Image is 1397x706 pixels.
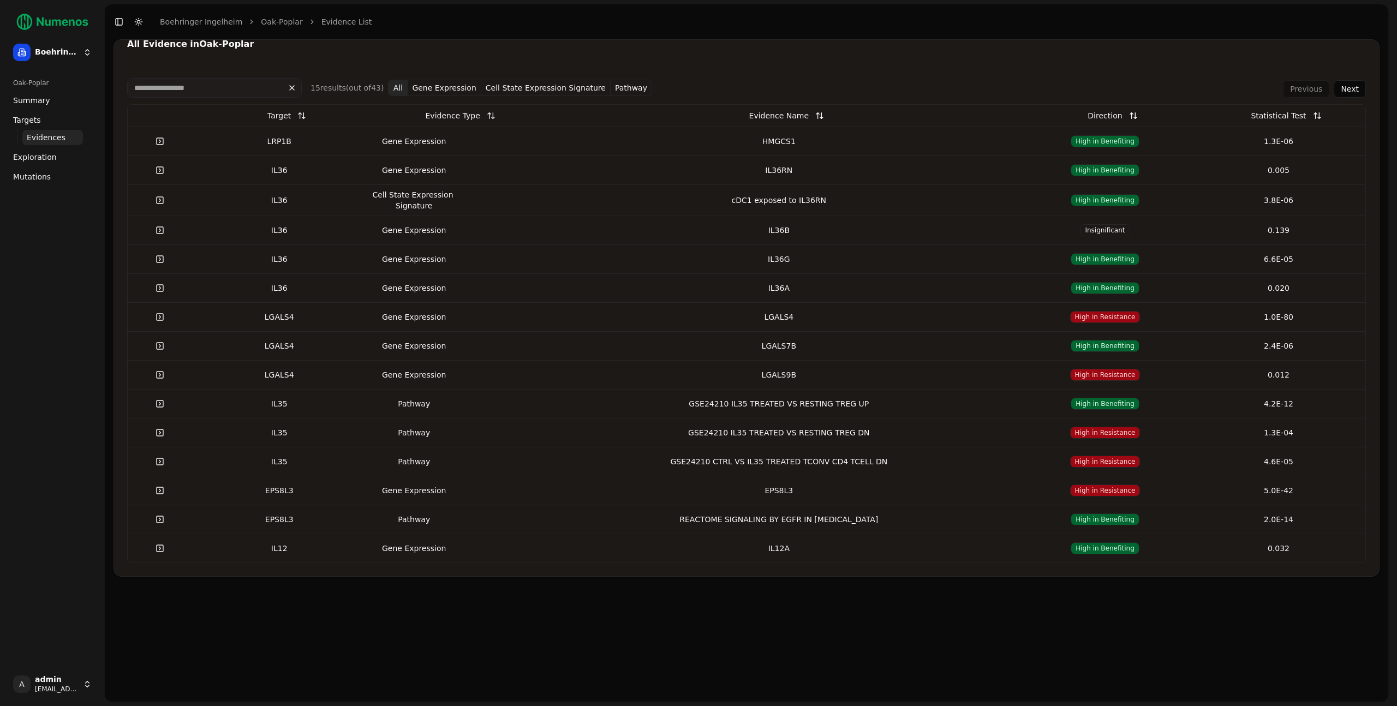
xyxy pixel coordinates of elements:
span: Evidences [27,132,65,143]
div: LGALS4 [544,312,1014,322]
div: IL35 [197,427,362,438]
div: 5.0E-42 [1196,485,1361,496]
div: Gene Expression [371,312,458,322]
div: Gene Expression [371,165,458,176]
div: EPS8L3 [197,514,362,525]
div: 4.2E-12 [1196,398,1361,409]
div: 1.3E-04 [1196,427,1361,438]
div: GSE24210 CTRL VS IL35 TREATED TCONV CD4 TCELL DN [544,456,1014,467]
a: Oak-Poplar [261,16,302,27]
div: GSE24210 IL35 TREATED VS RESTING TREG UP [544,398,1014,409]
div: LRP1B [197,136,362,147]
div: Oak-Poplar [9,74,96,92]
button: Next [1334,80,1366,98]
span: High in Resistance [1070,484,1141,496]
span: High in Benefiting [1071,164,1139,176]
button: Boehringer Ingelheim [9,39,96,65]
span: Mutations [13,171,51,182]
div: 6.6E-05 [1196,254,1361,265]
div: Evidence Name [749,106,809,125]
div: LGALS7B [544,340,1014,351]
div: IL36 [197,165,362,176]
a: Evidence list [321,16,372,27]
div: 0.032 [1196,543,1361,554]
div: LGALS4 [197,369,362,380]
div: Gene Expression [371,225,458,236]
a: Targets [9,111,96,129]
span: Summary [13,95,50,106]
span: High in Benefiting [1071,282,1139,294]
div: Cell State Expression Signature [371,189,458,211]
div: LGALS4 [197,340,362,351]
div: IL35 [197,398,362,409]
div: IL36RN [544,165,1014,176]
div: Statistical Test [1251,106,1306,125]
div: IL12 [197,543,362,554]
button: Aadmin[EMAIL_ADDRESS] [9,671,96,697]
div: 0.139 [1196,225,1361,236]
span: High in Resistance [1070,369,1141,381]
span: Exploration [13,152,57,163]
div: LGALS9B [544,369,1014,380]
div: Gene Expression [371,340,458,351]
div: Evidence Type [426,106,480,125]
span: Targets [13,115,41,125]
div: cDC1 exposed to IL36RN [544,195,1014,206]
div: IL36 [197,225,362,236]
span: 15 result s [311,83,346,92]
div: 0.005 [1196,165,1361,176]
div: IL36A [544,283,1014,294]
span: High in Benefiting [1071,135,1139,147]
div: 4.6E-05 [1196,456,1361,467]
button: Toggle Sidebar [111,14,127,29]
a: Exploration [9,148,96,166]
div: Gene Expression [371,485,458,496]
div: GSE24210 IL35 TREATED VS RESTING TREG DN [544,427,1014,438]
div: EPS8L3 [197,485,362,496]
span: [EMAIL_ADDRESS] [35,685,79,693]
div: IL36B [544,225,1014,236]
span: Insignificant [1080,224,1130,236]
button: All [388,80,408,96]
button: Toggle Dark Mode [131,14,146,29]
div: IL36 [197,254,362,265]
div: Pathway [371,398,458,409]
div: Gene Expression [371,369,458,380]
div: 0.012 [1196,369,1361,380]
div: Gene Expression [371,254,458,265]
div: Target [267,106,291,125]
div: Pathway [371,427,458,438]
span: High in Benefiting [1071,194,1139,206]
span: High in Benefiting [1071,398,1139,410]
div: Gene Expression [371,136,458,147]
span: Boehringer Ingelheim [35,47,79,57]
button: Pathway [611,80,652,96]
span: (out of 43 ) [346,83,384,92]
div: 0.020 [1196,283,1361,294]
div: 2.0E-14 [1196,514,1361,525]
span: High in Benefiting [1071,513,1139,525]
div: Pathway [371,456,458,467]
a: Summary [9,92,96,109]
a: Evidences [22,130,83,145]
span: High in Resistance [1070,456,1141,468]
div: EPS8L3 [544,485,1014,496]
img: Numenos [9,9,96,35]
a: Mutations [9,168,96,186]
button: Cell State Expression Signature [481,80,611,96]
button: Gene Expression [408,80,481,96]
span: High in Benefiting [1071,542,1139,554]
div: LGALS4 [197,312,362,322]
div: 1.3E-06 [1196,136,1361,147]
span: High in Resistance [1070,311,1141,323]
span: A [13,675,31,693]
div: IL12A [544,543,1014,554]
div: All Evidence in Oak-Poplar [127,40,1366,49]
div: Gene Expression [371,283,458,294]
div: 1.0E-80 [1196,312,1361,322]
div: Pathway [371,514,458,525]
span: admin [35,675,79,685]
div: IL35 [197,456,362,467]
a: Boehringer Ingelheim [160,16,242,27]
div: IL36 [197,283,362,294]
